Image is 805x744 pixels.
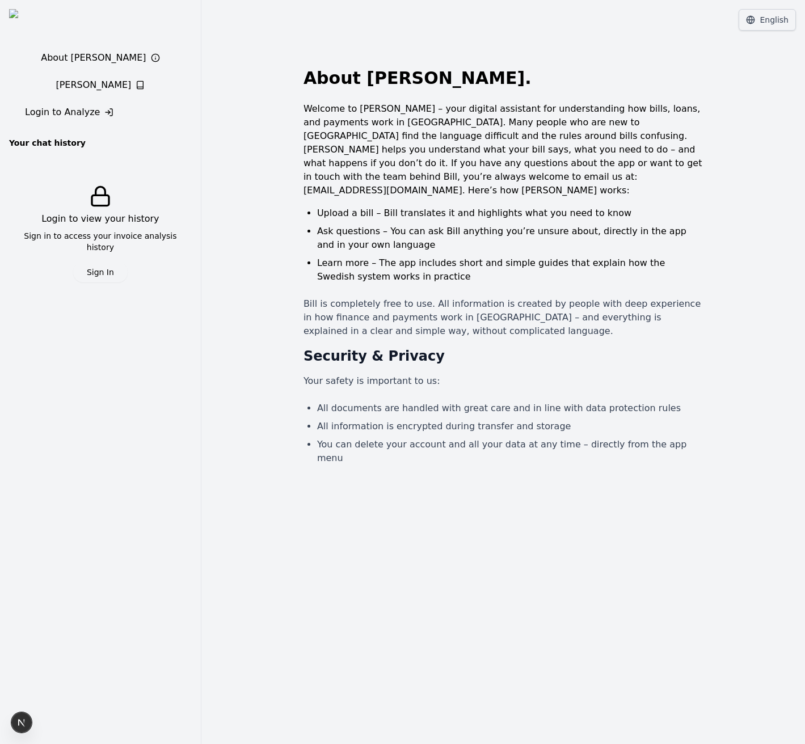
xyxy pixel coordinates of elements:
a: Login to Analyze [9,101,192,124]
h2: Your chat history [9,137,86,149]
h3: Login to view your history [23,212,178,226]
button: Login to Analyze [9,101,129,124]
button: English [739,9,796,31]
h2: Security & Privacy [304,347,703,365]
span: [PERSON_NAME] [56,78,131,92]
img: Bill [9,9,60,37]
a: [PERSON_NAME] [9,74,192,96]
h1: About [PERSON_NAME]. [304,68,703,88]
li: All documents are handled with great care and in line with data protection rules [317,401,703,415]
span: Login to Analyze [25,105,100,119]
p: Your safety is important to us: [304,374,703,388]
button: Sign In [73,262,128,282]
li: Learn more – The app includes short and simple guides that explain how the Swedish system works i... [317,256,703,284]
li: You can delete your account and all your data at any time – directly from the app menu [317,438,703,465]
li: Ask questions – You can ask Bill anything you’re unsure about, directly in the app and in your ow... [317,225,703,252]
li: Upload a bill – Bill translates it and highlights what you need to know [317,206,703,220]
p: Bill is completely free to use. All information is created by people with deep experience in how ... [304,297,703,338]
p: Sign in to access your invoice analysis history [23,230,178,253]
p: Welcome to [PERSON_NAME] – your digital assistant for understanding how bills, loans, and payment... [304,102,703,197]
a: About [PERSON_NAME] [9,46,192,69]
a: Sign In [73,267,128,277]
li: All information is encrypted during transfer and storage [317,420,703,433]
span: About [PERSON_NAME] [41,51,146,65]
